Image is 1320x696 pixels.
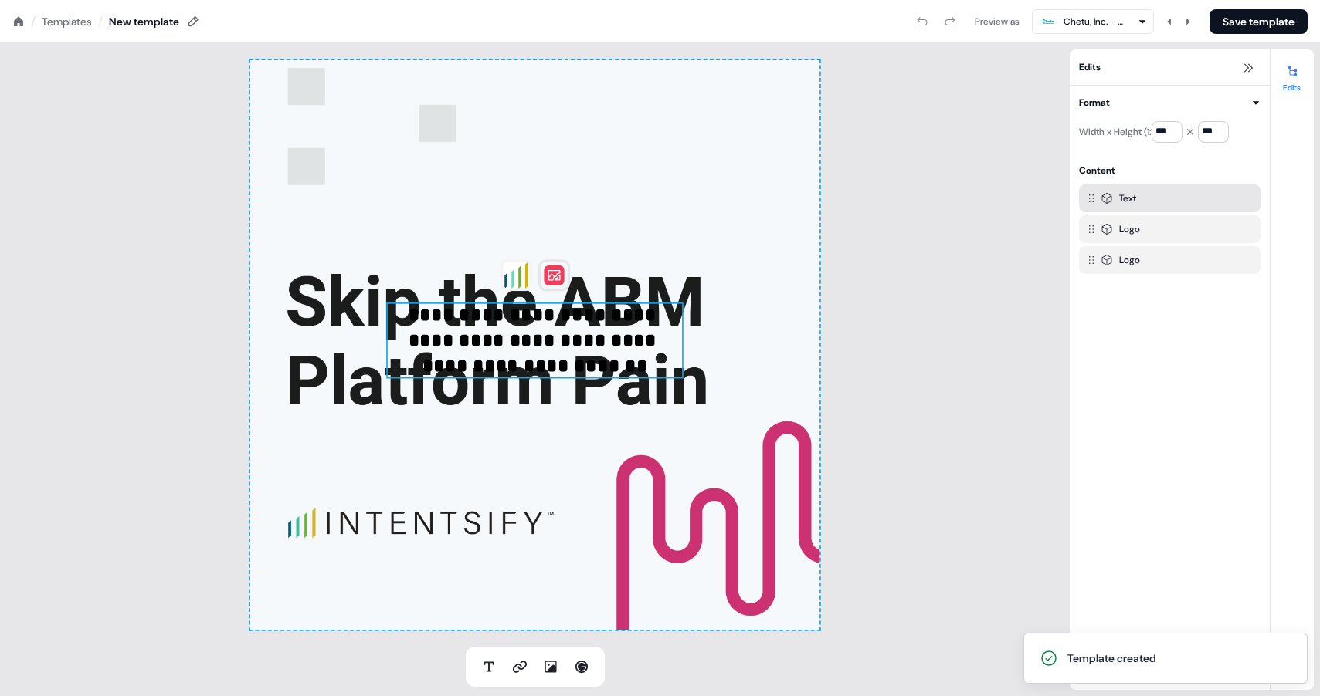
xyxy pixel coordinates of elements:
div: Logo [1119,252,1140,268]
button: Save template [1210,9,1308,34]
button: Chetu, Inc. - EMEA [1032,9,1154,34]
div: Width x Height (1:1) [1079,120,1145,144]
div: Format [1079,95,1110,110]
div: Logo [1119,221,1140,237]
div: / [98,13,103,30]
div: New template [109,14,179,29]
div: Preview as [975,14,1020,29]
a: Templates [42,14,92,29]
div: Chetu, Inc. - EMEA [1064,14,1125,29]
span: Edits [1079,59,1101,75]
button: Edits [1271,59,1314,93]
div: Template created [1067,650,1156,666]
button: Format [1079,95,1261,110]
div: Text [1119,191,1136,206]
div: / [31,13,36,30]
div: Content [1079,163,1115,178]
